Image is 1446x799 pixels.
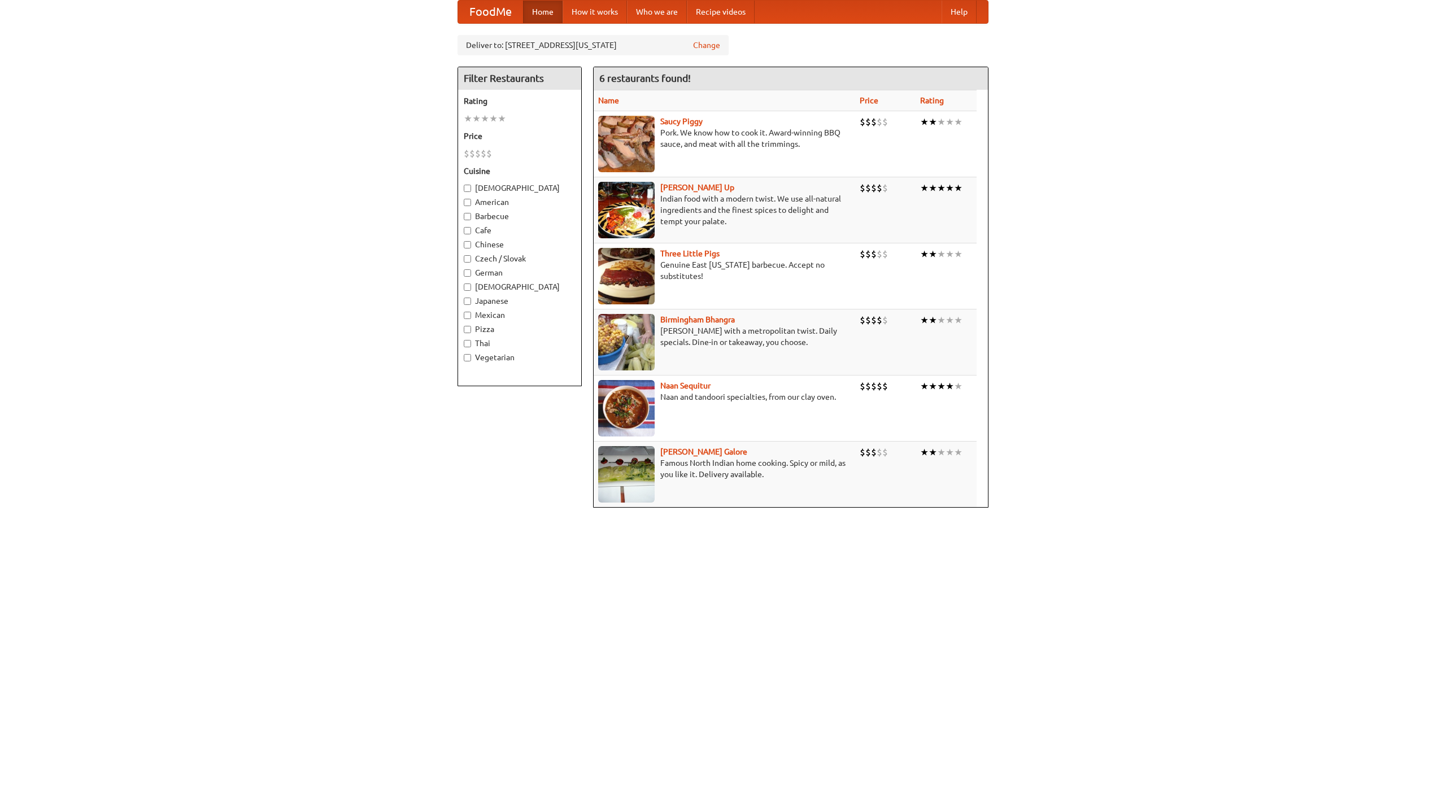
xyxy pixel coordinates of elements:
[464,182,576,194] label: [DEMOGRAPHIC_DATA]
[920,116,929,128] li: ★
[464,112,472,125] li: ★
[877,182,882,194] li: $
[598,259,851,282] p: Genuine East [US_STATE] barbecue. Accept no substitutes!
[937,248,946,260] li: ★
[946,314,954,326] li: ★
[464,197,576,208] label: American
[871,116,877,128] li: $
[458,35,729,55] div: Deliver to: [STREET_ADDRESS][US_STATE]
[860,380,865,392] li: $
[882,182,888,194] li: $
[871,314,877,326] li: $
[464,352,576,363] label: Vegetarian
[946,446,954,459] li: ★
[946,380,954,392] li: ★
[598,116,655,172] img: saucy.jpg
[877,314,882,326] li: $
[481,147,486,160] li: $
[498,112,506,125] li: ★
[464,211,576,222] label: Barbecue
[464,213,471,220] input: Barbecue
[877,380,882,392] li: $
[865,380,871,392] li: $
[882,446,888,459] li: $
[598,446,655,503] img: currygalore.jpg
[865,446,871,459] li: $
[464,199,471,206] input: American
[598,193,851,227] p: Indian food with a modern twist. We use all-natural ingredients and the finest spices to delight ...
[464,354,471,361] input: Vegetarian
[660,249,720,258] a: Three Little Pigs
[937,446,946,459] li: ★
[954,314,962,326] li: ★
[929,314,937,326] li: ★
[871,182,877,194] li: $
[464,312,471,319] input: Mexican
[860,314,865,326] li: $
[937,314,946,326] li: ★
[860,96,878,105] a: Price
[464,324,576,335] label: Pizza
[882,380,888,392] li: $
[954,446,962,459] li: ★
[464,239,576,250] label: Chinese
[882,116,888,128] li: $
[660,117,703,126] a: Saucy Piggy
[954,182,962,194] li: ★
[920,446,929,459] li: ★
[464,326,471,333] input: Pizza
[660,315,735,324] a: Birmingham Bhangra
[865,314,871,326] li: $
[598,325,851,348] p: [PERSON_NAME] with a metropolitan twist. Daily specials. Dine-in or takeaway, you choose.
[464,283,471,291] input: [DEMOGRAPHIC_DATA]
[937,116,946,128] li: ★
[464,253,576,264] label: Czech / Slovak
[464,338,576,349] label: Thai
[464,309,576,321] label: Mexican
[877,446,882,459] li: $
[523,1,563,23] a: Home
[937,380,946,392] li: ★
[469,147,475,160] li: $
[882,248,888,260] li: $
[882,314,888,326] li: $
[871,446,877,459] li: $
[464,130,576,142] h5: Price
[598,96,619,105] a: Name
[486,147,492,160] li: $
[860,116,865,128] li: $
[920,380,929,392] li: ★
[481,112,489,125] li: ★
[877,116,882,128] li: $
[475,147,481,160] li: $
[464,295,576,307] label: Japanese
[942,1,977,23] a: Help
[458,1,523,23] a: FoodMe
[693,40,720,51] a: Change
[660,447,747,456] a: [PERSON_NAME] Galore
[687,1,755,23] a: Recipe videos
[920,182,929,194] li: ★
[660,183,734,192] a: [PERSON_NAME] Up
[464,241,471,248] input: Chinese
[860,182,865,194] li: $
[946,248,954,260] li: ★
[472,112,481,125] li: ★
[871,380,877,392] li: $
[599,73,691,84] ng-pluralize: 6 restaurants found!
[929,116,937,128] li: ★
[464,225,576,236] label: Cafe
[598,248,655,304] img: littlepigs.jpg
[464,340,471,347] input: Thai
[464,298,471,305] input: Japanese
[598,182,655,238] img: curryup.jpg
[660,381,711,390] a: Naan Sequitur
[929,380,937,392] li: ★
[946,116,954,128] li: ★
[458,67,581,90] h4: Filter Restaurants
